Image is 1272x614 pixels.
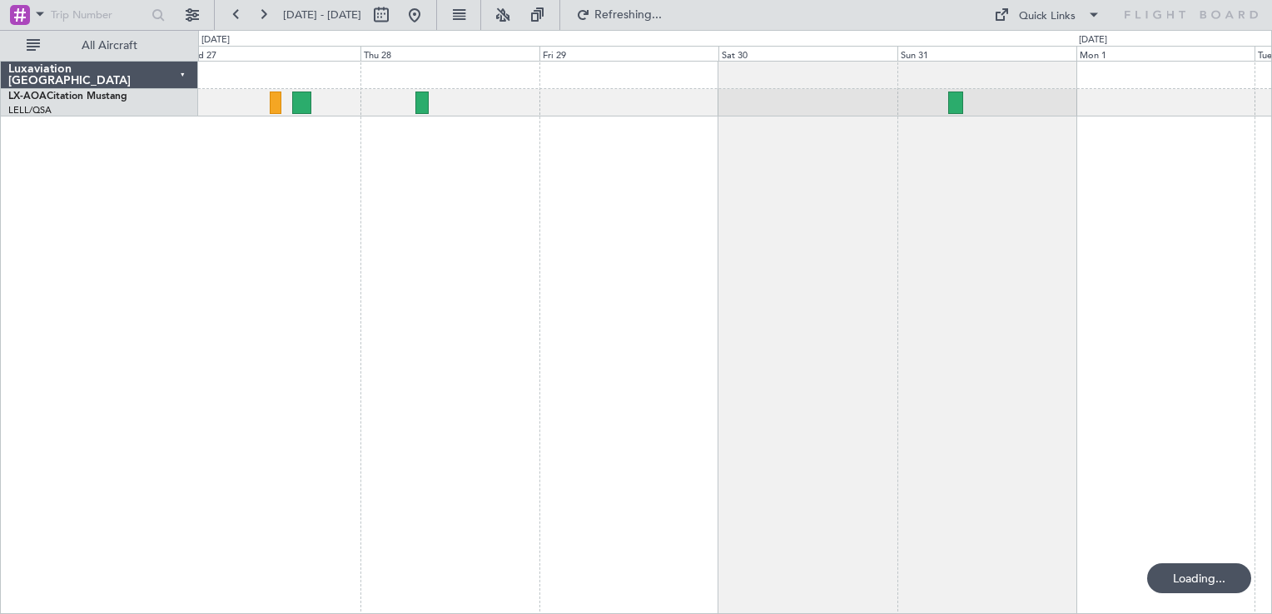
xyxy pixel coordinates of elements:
div: Thu 28 [360,46,539,61]
div: Quick Links [1019,8,1076,25]
div: [DATE] [201,33,230,47]
div: Wed 27 [181,46,360,61]
span: Refreshing... [594,9,663,21]
div: Sat 30 [718,46,897,61]
a: LX-AOACitation Mustang [8,92,127,102]
div: [DATE] [1079,33,1107,47]
div: Fri 29 [539,46,718,61]
span: All Aircraft [43,40,176,52]
input: Trip Number [51,2,147,27]
div: Sun 31 [897,46,1076,61]
button: Refreshing... [569,2,668,28]
span: LX-AOA [8,92,47,102]
a: LELL/QSA [8,104,52,116]
span: [DATE] - [DATE] [283,7,361,22]
button: Quick Links [986,2,1109,28]
div: Loading... [1147,563,1251,593]
div: Mon 1 [1076,46,1255,61]
button: All Aircraft [18,32,181,59]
